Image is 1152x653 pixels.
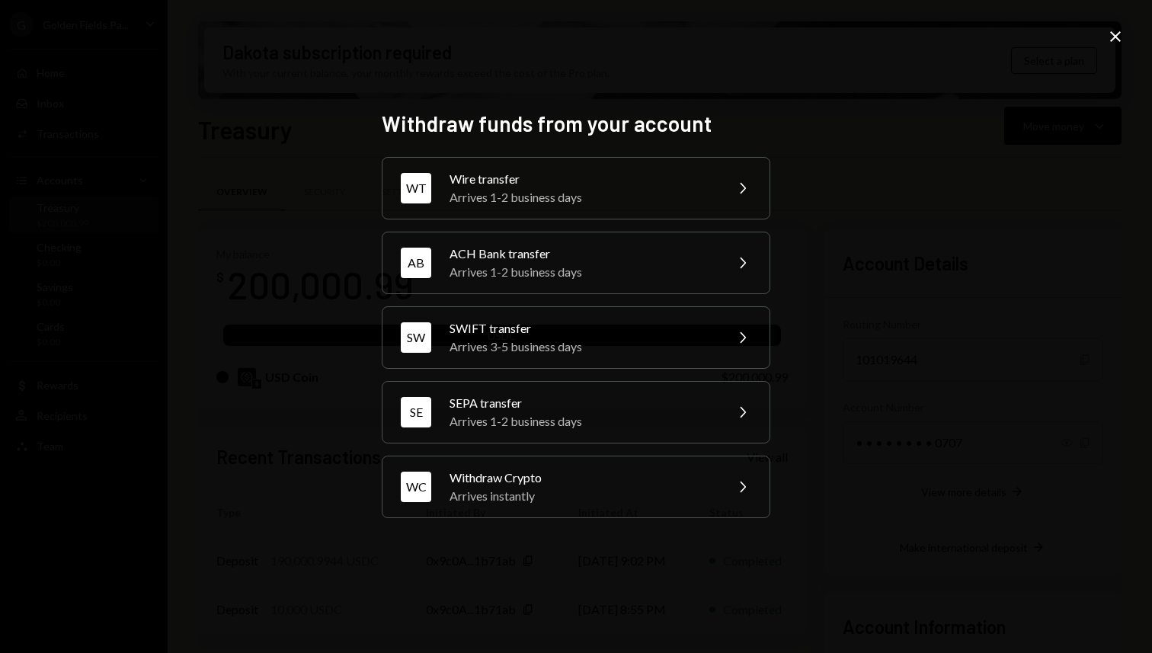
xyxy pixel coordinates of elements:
[382,232,770,294] button: ABACH Bank transferArrives 1-2 business days
[450,469,715,487] div: Withdraw Crypto
[382,381,770,443] button: SESEPA transferArrives 1-2 business days
[450,170,715,188] div: Wire transfer
[450,412,715,431] div: Arrives 1-2 business days
[450,487,715,505] div: Arrives instantly
[401,173,431,203] div: WT
[401,322,431,353] div: SW
[382,456,770,518] button: WCWithdraw CryptoArrives instantly
[450,338,715,356] div: Arrives 3-5 business days
[382,109,770,139] h2: Withdraw funds from your account
[450,188,715,206] div: Arrives 1-2 business days
[401,397,431,427] div: SE
[450,319,715,338] div: SWIFT transfer
[401,472,431,502] div: WC
[450,245,715,263] div: ACH Bank transfer
[450,263,715,281] div: Arrives 1-2 business days
[382,157,770,219] button: WTWire transferArrives 1-2 business days
[450,394,715,412] div: SEPA transfer
[401,248,431,278] div: AB
[382,306,770,369] button: SWSWIFT transferArrives 3-5 business days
